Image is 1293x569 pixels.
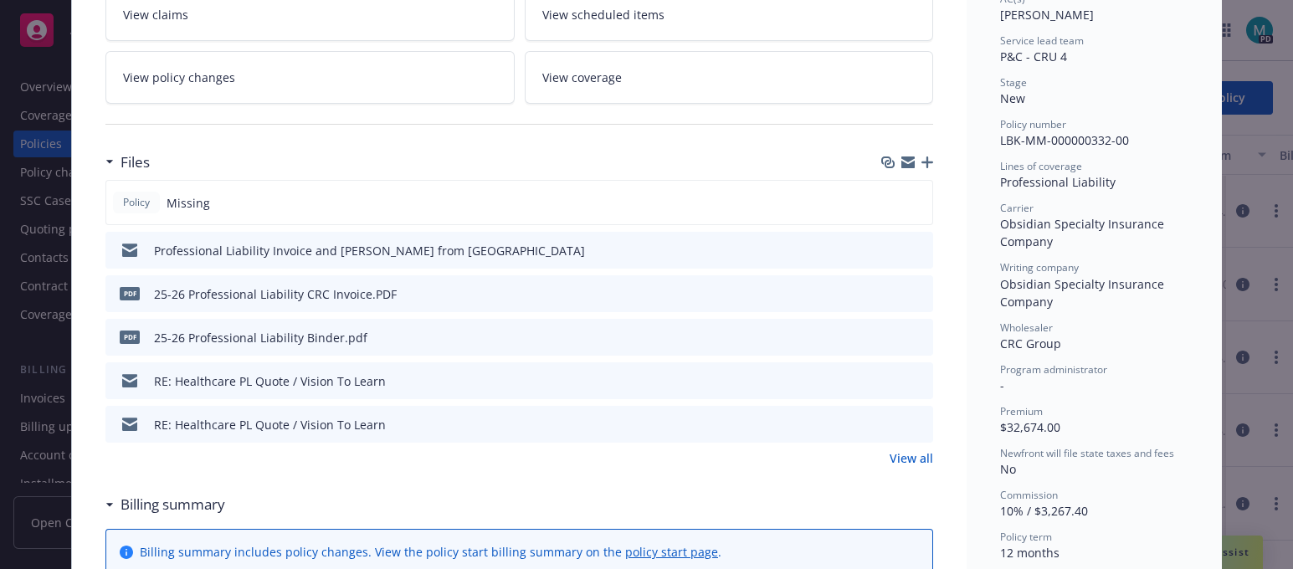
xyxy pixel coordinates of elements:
[911,285,926,303] button: preview file
[1000,159,1082,173] span: Lines of coverage
[154,372,386,390] div: RE: Healthcare PL Quote / Vision To Learn
[1000,362,1107,377] span: Program administrator
[1000,404,1043,418] span: Premium
[1000,260,1079,274] span: Writing company
[1000,336,1061,351] span: CRC Group
[885,285,898,303] button: download file
[1000,276,1167,310] span: Obsidian Specialty Insurance Company
[1000,7,1094,23] span: [PERSON_NAME]
[105,151,150,173] div: Files
[154,329,367,346] div: 25-26 Professional Liability Binder.pdf
[154,416,386,433] div: RE: Healthcare PL Quote / Vision To Learn
[1000,503,1088,519] span: 10% / $3,267.40
[1000,49,1067,64] span: P&C - CRU 4
[885,329,898,346] button: download file
[1000,117,1066,131] span: Policy number
[1000,530,1052,544] span: Policy term
[1000,90,1025,106] span: New
[1000,201,1034,215] span: Carrier
[911,416,926,433] button: preview file
[121,494,225,515] h3: Billing summary
[140,543,721,561] div: Billing summary includes policy changes. View the policy start billing summary on the .
[121,151,150,173] h3: Files
[1000,419,1060,435] span: $32,674.00
[1000,33,1084,48] span: Service lead team
[890,449,933,467] a: View all
[154,242,585,259] div: Professional Liability Invoice and [PERSON_NAME] from [GEOGRAPHIC_DATA]
[167,194,210,212] span: Missing
[1000,377,1004,393] span: -
[105,494,225,515] div: Billing summary
[154,285,397,303] div: 25-26 Professional Liability CRC Invoice.PDF
[911,372,926,390] button: preview file
[123,6,188,23] span: View claims
[1000,132,1129,148] span: LBK-MM-000000332-00
[625,544,718,560] a: policy start page
[542,69,622,86] span: View coverage
[120,331,140,343] span: pdf
[1000,75,1027,90] span: Stage
[1000,320,1053,335] span: Wholesaler
[123,69,235,86] span: View policy changes
[1000,461,1016,477] span: No
[885,372,898,390] button: download file
[911,242,926,259] button: preview file
[1000,446,1174,460] span: Newfront will file state taxes and fees
[1000,545,1060,561] span: 12 months
[1000,216,1167,249] span: Obsidian Specialty Insurance Company
[525,51,934,104] a: View coverage
[1000,488,1058,502] span: Commission
[911,329,926,346] button: preview file
[885,242,898,259] button: download file
[1000,173,1188,191] div: Professional Liability
[120,195,153,210] span: Policy
[120,287,140,300] span: PDF
[885,416,898,433] button: download file
[105,51,515,104] a: View policy changes
[542,6,664,23] span: View scheduled items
